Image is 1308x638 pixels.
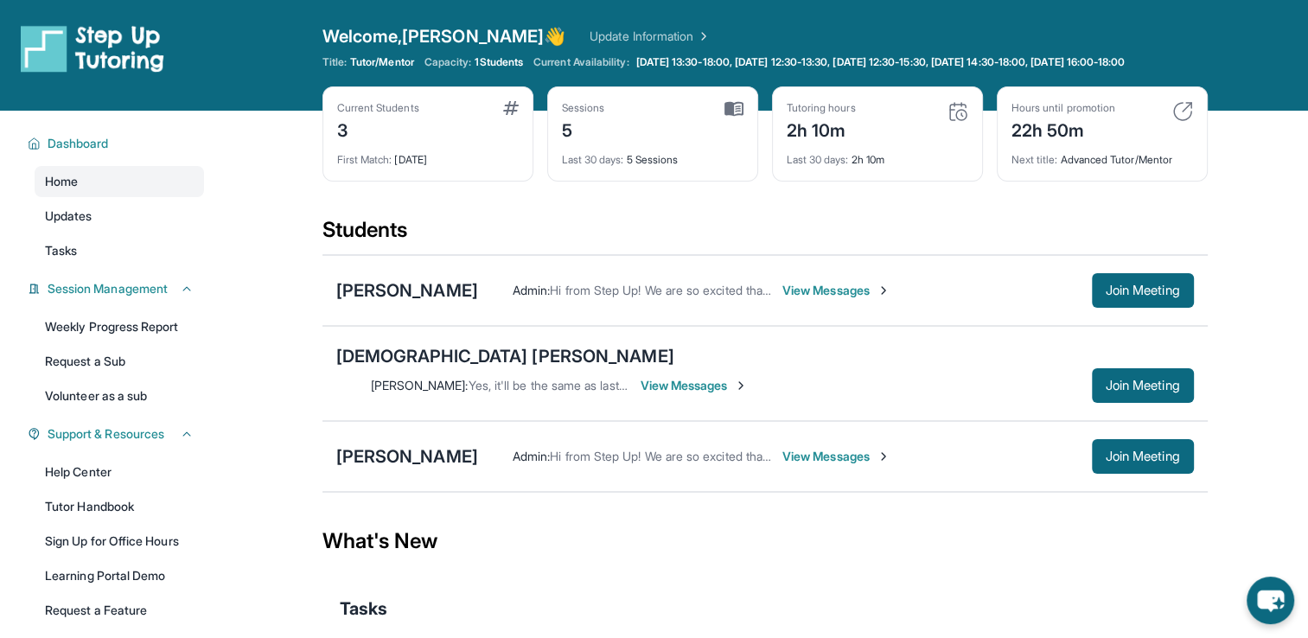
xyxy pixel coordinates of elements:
[336,344,674,368] div: [DEMOGRAPHIC_DATA] [PERSON_NAME]
[322,24,566,48] span: Welcome, [PERSON_NAME] 👋
[503,101,519,115] img: card
[48,135,109,152] span: Dashboard
[35,456,204,488] a: Help Center
[371,378,469,392] span: [PERSON_NAME] :
[562,153,624,166] span: Last 30 days :
[734,379,748,392] img: Chevron-Right
[469,378,655,392] span: Yes, it'll be the same as last week!
[475,55,523,69] span: 1 Students
[35,201,204,232] a: Updates
[21,24,164,73] img: logo
[45,207,93,225] span: Updates
[35,166,204,197] a: Home
[533,55,628,69] span: Current Availability:
[45,242,77,259] span: Tasks
[340,597,387,621] span: Tasks
[787,153,849,166] span: Last 30 days :
[1011,101,1115,115] div: Hours until promotion
[877,284,890,297] img: Chevron-Right
[35,560,204,591] a: Learning Portal Demo
[1106,451,1180,462] span: Join Meeting
[1092,439,1194,474] button: Join Meeting
[337,115,419,143] div: 3
[48,425,164,443] span: Support & Resources
[350,55,414,69] span: Tutor/Mentor
[1172,101,1193,122] img: card
[877,450,890,463] img: Chevron-Right
[41,425,194,443] button: Support & Resources
[35,491,204,522] a: Tutor Handbook
[337,153,392,166] span: First Match :
[35,595,204,626] a: Request a Feature
[641,377,749,394] span: View Messages
[782,282,890,299] span: View Messages
[35,235,204,266] a: Tasks
[1106,285,1180,296] span: Join Meeting
[336,278,478,303] div: [PERSON_NAME]
[424,55,472,69] span: Capacity:
[1011,153,1058,166] span: Next title :
[513,449,550,463] span: Admin :
[693,28,711,45] img: Chevron Right
[1011,115,1115,143] div: 22h 50m
[322,216,1208,254] div: Students
[337,101,419,115] div: Current Students
[633,55,1129,69] a: [DATE] 13:30-18:00, [DATE] 12:30-13:30, [DATE] 12:30-15:30, [DATE] 14:30-18:00, [DATE] 16:00-18:00
[322,55,347,69] span: Title:
[322,503,1208,579] div: What's New
[41,280,194,297] button: Session Management
[35,346,204,377] a: Request a Sub
[48,280,168,297] span: Session Management
[35,526,204,557] a: Sign Up for Office Hours
[336,444,478,469] div: [PERSON_NAME]
[1011,143,1193,167] div: Advanced Tutor/Mentor
[1247,577,1294,624] button: chat-button
[724,101,743,117] img: card
[337,143,519,167] div: [DATE]
[1092,368,1194,403] button: Join Meeting
[513,283,550,297] span: Admin :
[45,173,78,190] span: Home
[590,28,711,45] a: Update Information
[562,143,743,167] div: 5 Sessions
[1106,380,1180,391] span: Join Meeting
[948,101,968,122] img: card
[787,101,856,115] div: Tutoring hours
[787,115,856,143] div: 2h 10m
[1092,273,1194,308] button: Join Meeting
[41,135,194,152] button: Dashboard
[636,55,1126,69] span: [DATE] 13:30-18:00, [DATE] 12:30-13:30, [DATE] 12:30-15:30, [DATE] 14:30-18:00, [DATE] 16:00-18:00
[787,143,968,167] div: 2h 10m
[35,380,204,412] a: Volunteer as a sub
[562,101,605,115] div: Sessions
[782,448,890,465] span: View Messages
[35,311,204,342] a: Weekly Progress Report
[562,115,605,143] div: 5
